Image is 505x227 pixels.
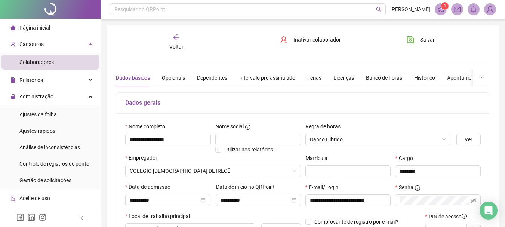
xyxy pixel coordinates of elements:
[10,77,16,83] span: file
[19,144,80,150] span: Análise de inconsistências
[19,59,54,65] span: Colaboradores
[414,74,435,82] div: Histórico
[307,74,321,82] div: Férias
[79,215,84,221] span: left
[420,36,435,44] span: Salvar
[305,122,345,131] label: Regra de horas
[471,198,476,203] span: eye-invisible
[19,111,57,117] span: Ajustes da folha
[215,122,244,131] span: Nome social
[305,183,343,191] label: E-mail/Login
[447,74,482,82] div: Apontamentos
[116,74,150,82] div: Dados básicos
[470,6,477,13] span: bell
[462,214,467,219] span: info-circle
[39,214,46,221] span: instagram
[19,128,55,134] span: Ajustes rápidos
[479,75,484,80] span: ellipsis
[224,147,273,153] span: Utilizar nos relatórios
[197,74,227,82] div: Dependentes
[245,125,250,130] span: info-circle
[125,183,175,191] label: Data de admissão
[429,212,467,221] span: PIN de acesso
[473,69,490,86] button: ellipsis
[28,214,35,221] span: linkedin
[125,212,195,220] label: Local de trabalho principal
[407,36,414,43] span: save
[19,195,50,201] span: Aceite de uso
[173,34,180,41] span: arrow-left
[465,135,472,144] span: Ver
[401,34,440,46] button: Salvar
[441,2,449,10] sup: 1
[162,74,185,82] div: Opcionais
[280,36,287,43] span: user-delete
[216,183,280,191] label: Data de início no QRPoint
[19,177,71,183] span: Gestão de solicitações
[444,3,446,9] span: 1
[333,74,354,82] div: Licenças
[19,161,89,167] span: Controle de registros de ponto
[125,98,481,107] h5: Dados gerais
[10,42,16,47] span: user-add
[310,134,446,145] span: Banco Hibrido
[484,4,496,15] img: 88383
[239,74,295,82] div: Intervalo pré-assinalado
[19,41,44,47] span: Cadastros
[10,196,16,201] span: audit
[390,5,430,13] span: [PERSON_NAME]
[19,93,53,99] span: Administração
[125,122,170,131] label: Nome completo
[130,165,296,177] span: INSTITUICAO ADVENTISTA NORDESTE BRASILEIRA DE EDUCACAO E ASSISTENCIA SOCIAL
[16,214,24,221] span: facebook
[456,134,481,145] button: Ver
[395,154,418,162] label: Cargo
[19,77,43,83] span: Relatórios
[125,154,162,162] label: Empregador
[293,36,341,44] span: Inativar colaborador
[376,7,382,12] span: search
[366,74,402,82] div: Banco de horas
[10,25,16,30] span: home
[10,94,16,99] span: lock
[314,219,398,225] span: Comprovante de registro por e-mail?
[399,183,413,191] span: Senha
[169,44,184,50] span: Voltar
[415,185,420,191] span: info-circle
[454,6,461,13] span: mail
[437,6,444,13] span: notification
[480,202,498,220] div: Open Intercom Messenger
[19,25,50,31] span: Página inicial
[274,34,347,46] button: Inativar colaborador
[305,154,332,162] label: Matrícula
